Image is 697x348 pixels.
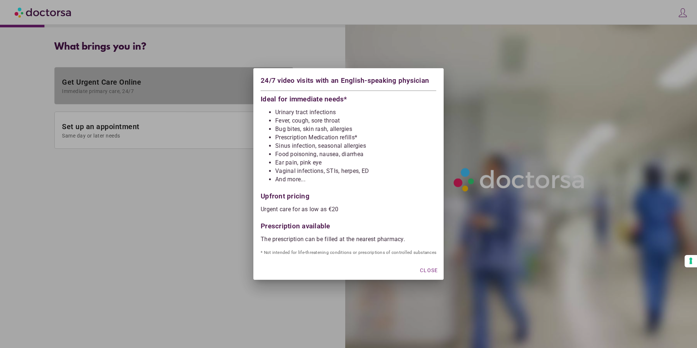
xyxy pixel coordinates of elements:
[420,267,438,273] span: Close
[275,134,436,141] li: Prescription Medication refills*
[275,167,436,175] li: Vaginal infections, STIs, herpes, ED
[417,264,441,277] button: Close
[261,76,436,88] div: 24/7 video visits with an English-speaking physician
[261,219,436,230] div: Prescription available
[261,249,436,256] p: * Not intended for life-threatening conditions or prescriptions of controlled substances
[261,206,436,213] p: Urgent care for as low as €20
[275,151,436,158] li: Food poisoning, nausea, diarrhea
[275,142,436,150] li: Sinus infection, seasonal allergies
[261,189,436,200] div: Upfront pricing
[275,117,436,124] li: Fever, cough, sore throat
[275,159,436,166] li: Ear pain, pink eye
[261,236,436,243] p: The prescription can be filled at the nearest pharmacy.
[275,125,436,133] li: Bug bites, skin rash, allergies
[261,94,436,103] div: Ideal for immediate needs*
[685,255,697,267] button: Your consent preferences for tracking technologies
[275,109,436,116] li: Urinary tract infections
[275,176,436,183] li: And more...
